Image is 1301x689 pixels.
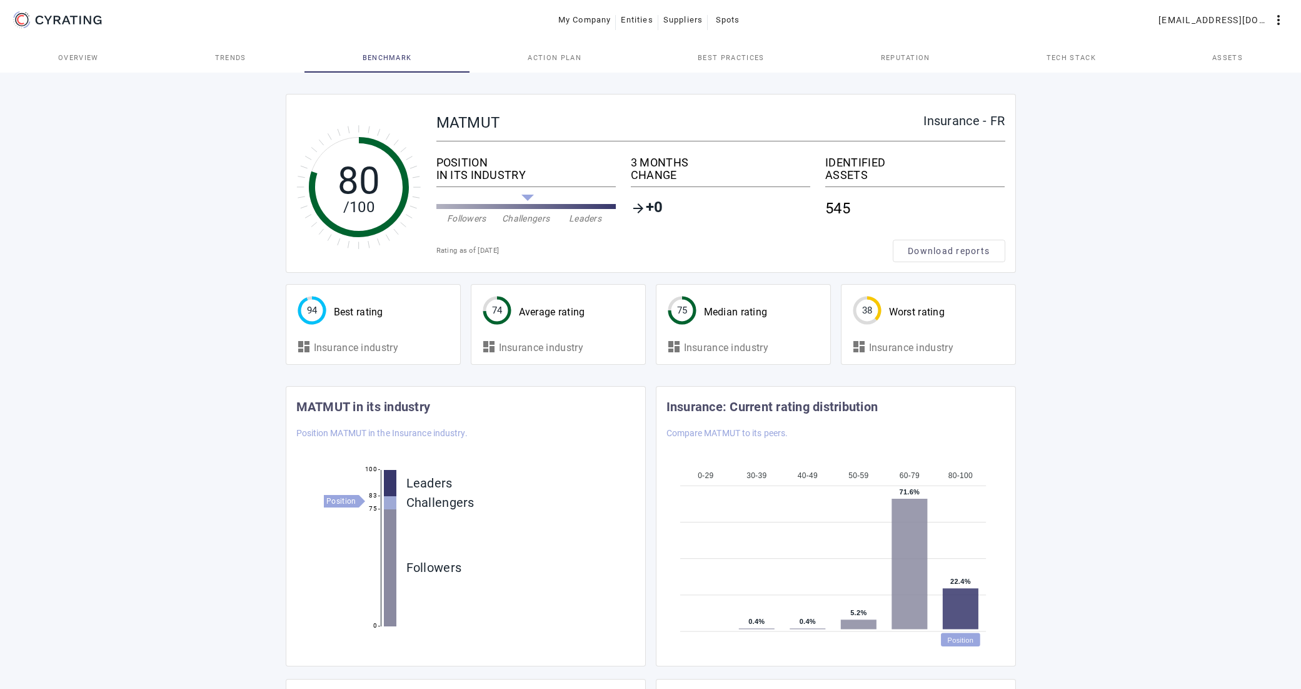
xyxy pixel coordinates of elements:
tspan: /100 [343,198,374,216]
div: IDENTIFIED [825,156,1005,169]
div: Challengers [496,212,556,225]
span: Download reports [908,245,990,257]
span: Tech Stack [1047,54,1096,61]
div: IN ITS INDUSTRY [436,169,616,181]
tspan: 94 [306,305,317,316]
mat-icon: more_vert [1271,13,1286,28]
div: Followers [406,509,462,627]
iframe: Ouvre un widget dans lequel vous pouvez trouver plus d’informations [13,651,107,683]
tspan: 60-79 [899,471,919,480]
mat-icon: dashboard [296,339,311,354]
tspan: 80 [337,158,380,203]
div: 83 - [369,489,380,502]
div: Best rating [334,306,383,319]
mat-card-subtitle: Compare MATMUT to its peers. [666,426,788,440]
div: MATMUT [436,115,924,131]
span: Overview [58,54,99,61]
span: Assets [1212,54,1243,61]
span: Benchmark [363,54,412,61]
span: Trends [215,54,246,61]
span: Insurance industry [499,342,583,354]
div: CHANGE [631,169,810,181]
button: Suppliers [658,9,708,31]
span: Entities [621,10,653,30]
div: Leaders [556,212,615,225]
g: CYRATING [36,16,102,24]
tspan: 38 [861,305,872,316]
div: 545 [825,192,1005,225]
span: [EMAIL_ADDRESS][DOMAIN_NAME] [1158,10,1271,30]
mat-card-title: Insurance: Current rating distribution [666,397,878,417]
div: 0 - [373,620,381,632]
tspan: 75 [676,305,687,316]
button: [EMAIL_ADDRESS][DOMAIN_NAME] [1153,9,1291,31]
span: Reputation [881,54,930,61]
div: Average rating [519,306,585,319]
tspan: 50-59 [848,471,868,480]
tspan: 74 [491,305,502,316]
button: Entities [616,9,658,31]
div: 75 - [369,503,380,515]
div: 100 - [365,463,381,476]
mat-icon: dashboard [481,339,496,354]
span: My Company [558,10,611,30]
mat-card-title: MATMUT in its industry [296,397,431,417]
div: Followers [437,212,496,225]
mat-icon: dashboard [851,339,866,354]
div: Rating as of [DATE] [436,245,893,257]
span: +0 [646,201,663,216]
div: Leaders [406,470,453,496]
span: Insurance industry [314,342,398,354]
mat-icon: arrow_forward [631,201,646,216]
div: Position [324,495,358,508]
div: POSITION [436,156,616,169]
span: Best practices [698,54,764,61]
span: Insurance industry [869,342,953,354]
div: Challengers [406,496,475,509]
button: My Company [553,9,616,31]
div: 3 MONTHS [631,156,810,169]
mat-icon: dashboard [666,339,681,354]
tspan: 40-49 [797,471,817,480]
div: Worst rating [889,306,945,319]
div: ASSETS [825,169,1005,181]
tspan: 30-39 [746,471,766,480]
div: Insurance - FR [923,115,1005,127]
span: Suppliers [663,10,703,30]
span: Insurance industry [684,342,768,354]
tspan: 80-100 [948,471,972,480]
span: Action Plan [528,54,581,61]
button: Spots [708,9,748,31]
div: Median rating [704,306,768,319]
mat-card-subtitle: Position MATMUT in the Insurance industry. [296,426,468,440]
span: Spots [716,10,740,30]
tspan: 0-29 [698,471,713,480]
button: Download reports [893,240,1005,262]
